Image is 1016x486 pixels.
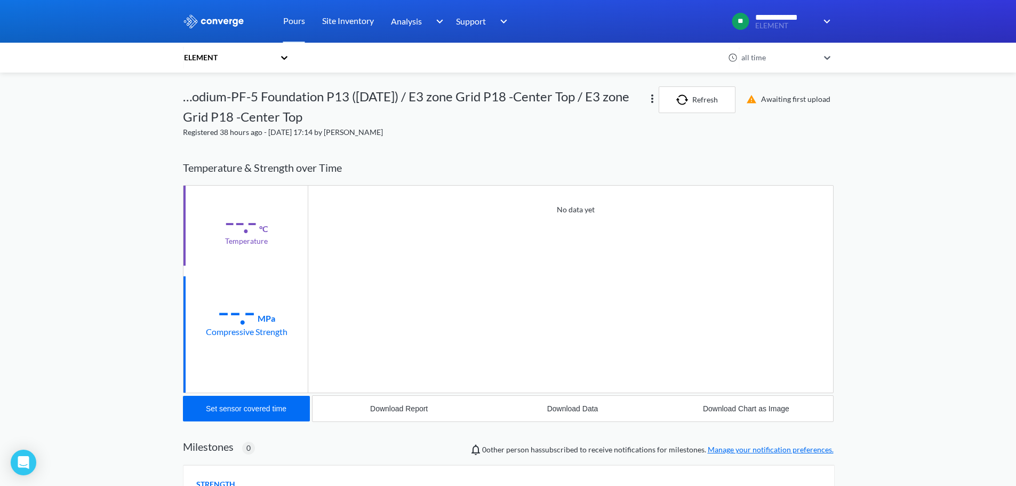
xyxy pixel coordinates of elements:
[183,151,834,185] div: Temperature & Strength over Time
[659,396,833,421] button: Download Chart as Image
[482,445,505,454] span: 0 other
[482,444,834,456] span: person has subscribed to receive notifications for milestones.
[225,209,257,235] div: --.-
[740,93,834,106] div: Awaiting first upload
[370,404,428,413] div: Download Report
[703,404,789,413] div: Download Chart as Image
[493,15,510,28] img: downArrow.svg
[206,325,287,338] div: Compressive Strength
[183,396,310,421] button: Set sensor covered time
[456,14,486,28] span: Support
[225,235,268,247] div: Temperature
[469,443,482,456] img: notifications-icon.svg
[486,396,659,421] button: Download Data
[646,92,659,105] img: more.svg
[557,204,595,216] p: No data yet
[547,404,598,413] div: Download Data
[206,404,286,413] div: Set sensor covered time
[183,440,234,453] h2: Milestones
[728,53,738,62] img: icon-clock.svg
[183,128,383,137] span: Registered 38 hours ago - [DATE] 17:14 by [PERSON_NAME]
[739,52,819,63] div: all time
[676,94,692,105] img: icon-refresh.svg
[218,298,255,325] div: --.-
[708,445,834,454] a: Manage your notification preferences.
[246,442,251,454] span: 0
[183,86,648,126] div: …odium-PF-5 Foundation P13 ([DATE]) / E3 zone Grid P18 -Center Top / E3 zone Grid P18 -Center Top
[183,52,275,63] div: ELEMENT
[391,14,422,28] span: Analysis
[11,450,36,475] div: Open Intercom Messenger
[313,396,486,421] button: Download Report
[659,86,735,113] button: Refresh
[755,22,817,30] span: ELEMENT
[183,14,245,28] img: logo_ewhite.svg
[429,15,446,28] img: downArrow.svg
[817,15,834,28] img: downArrow.svg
